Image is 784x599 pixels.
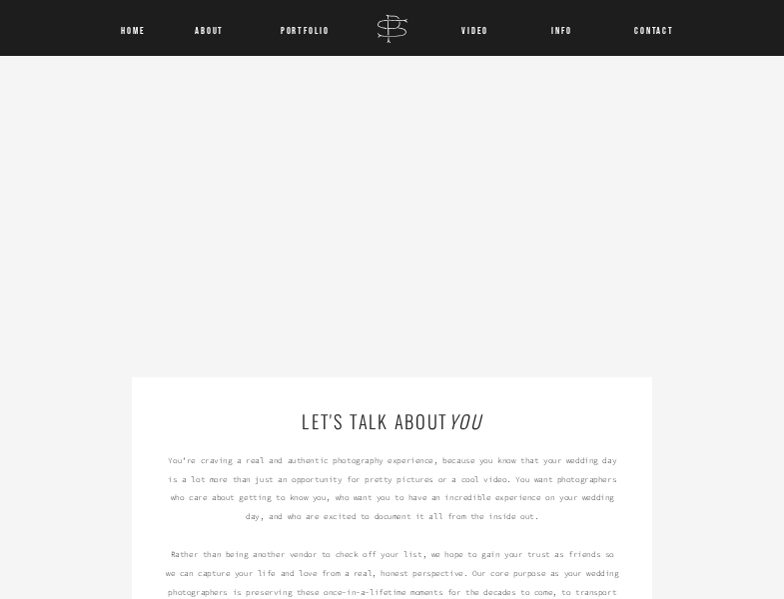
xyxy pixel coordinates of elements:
a: Portfolio [275,20,336,37]
a: VIDEO [460,20,489,37]
i: YOU [448,407,482,434]
h3: LET'S TALK ABOUT [195,406,589,439]
a: INFO [537,20,585,37]
a: CONTACT [634,20,664,37]
a: Home [117,20,150,37]
a: About [192,20,226,37]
